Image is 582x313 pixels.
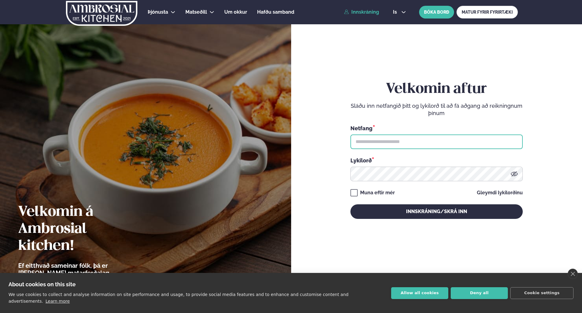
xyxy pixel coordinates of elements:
[148,9,168,16] a: Þjónusta
[451,287,508,299] button: Deny all
[257,9,294,15] span: Hafðu samband
[257,9,294,16] a: Hafðu samband
[65,1,138,26] img: logo
[46,299,70,304] a: Learn more
[419,6,454,19] button: BÓKA BORÐ
[350,81,523,98] h2: Velkomin aftur
[391,287,448,299] button: Allow all cookies
[568,269,578,279] a: close
[18,262,144,277] p: Ef eitthvað sameinar fólk, þá er [PERSON_NAME] matarferðalag.
[388,10,411,15] button: is
[350,102,523,117] p: Sláðu inn netfangið þitt og lykilorð til að fá aðgang að reikningnum þínum
[9,292,349,304] p: We use cookies to collect and analyse information on site performance and usage, to provide socia...
[185,9,207,15] span: Matseðill
[18,204,144,255] h2: Velkomin á Ambrosial kitchen!
[185,9,207,16] a: Matseðill
[477,190,523,195] a: Gleymdi lykilorðinu
[9,281,76,287] strong: About cookies on this site
[224,9,247,16] a: Um okkur
[344,9,379,15] a: Innskráning
[350,156,523,164] div: Lykilorð
[350,204,523,219] button: Innskráning/Skrá inn
[224,9,247,15] span: Um okkur
[393,10,399,15] span: is
[148,9,168,15] span: Þjónusta
[456,6,518,19] a: MATUR FYRIR FYRIRTÆKI
[350,124,523,132] div: Netfang
[510,287,573,299] button: Cookie settings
